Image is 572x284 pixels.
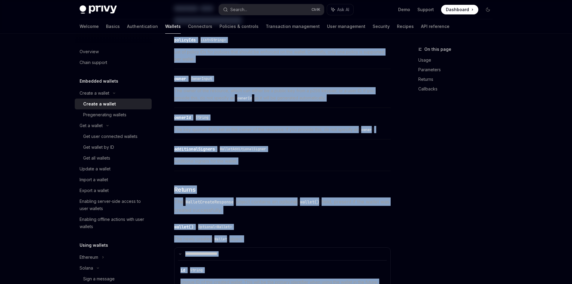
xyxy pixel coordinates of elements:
[373,19,390,34] a: Security
[327,4,353,15] button: Ask AI
[165,19,181,34] a: Wallets
[80,122,103,129] div: Get a wallet
[421,19,449,34] a: API reference
[75,214,152,232] a: Enabling offline actions with user wallets
[80,78,118,85] h5: Embedded wallets
[174,185,196,194] span: Returns
[188,19,212,34] a: Connectors
[418,84,498,94] a: Callbacks
[106,19,120,34] a: Basics
[198,224,232,229] span: Optional<Wallet>
[235,95,254,101] code: ownerId
[418,55,498,65] a: Usage
[80,176,108,183] div: Import a wallet
[75,196,152,214] a: Enabling server-side access to user wallets
[83,154,110,162] div: Get all wallets
[212,236,229,242] code: Wallet
[83,111,126,118] div: Pregenerating wallets
[80,59,107,66] div: Chain support
[183,199,236,205] code: WalletCreateResponse
[80,264,93,272] div: Solana
[174,146,215,152] div: additionalSigners
[75,46,152,57] a: Overview
[266,19,320,34] a: Transaction management
[191,76,212,81] span: OwnerInput
[298,199,322,205] code: wallet()
[83,144,114,151] div: Get wallet by ID
[174,157,391,165] span: Additional signers for the wallet.
[398,7,410,13] a: Demo
[174,197,391,214] span: The object contains an optional field, present if the wallet was created successfully.
[483,5,493,14] button: Toggle dark mode
[418,75,498,84] a: Returns
[311,7,320,12] span: Ctrl K
[83,275,115,282] div: Sign a message
[424,46,451,53] span: On this page
[230,6,247,13] div: Search...
[219,19,259,34] a: Policies & controls
[75,57,152,68] a: Chain support
[446,7,469,13] span: Dashboard
[397,19,414,34] a: Recipes
[219,4,324,15] button: Search...CtrlK
[127,19,158,34] a: Authentication
[75,185,152,196] a: Export a wallet
[83,100,116,108] div: Create a wallet
[174,126,391,133] span: The key quorum ID to set as the owner of the resource. If you provide this, do not specify an .
[220,147,266,151] span: WalletAdditionalSigner
[174,115,191,121] div: ownerId
[75,131,152,142] a: Get user connected wallets
[80,165,110,173] div: Update a wallet
[174,87,391,102] span: The owner of the resource, which can either be a public key from a p256 keypair, or a user ID. If...
[174,76,186,82] div: owner
[201,38,226,42] span: List<String>
[83,133,138,140] div: Get user connected wallets
[80,19,99,34] a: Welcome
[174,224,193,230] div: wallet()
[80,254,98,261] div: Ethereum
[359,127,374,133] code: owner
[80,216,148,230] div: Enabling offline actions with user wallets
[75,109,152,120] a: Pregenerating wallets
[418,65,498,75] a: Parameters
[180,267,185,273] div: id
[80,198,148,212] div: Enabling server-side access to user wallets
[80,48,99,55] div: Overview
[75,142,152,153] a: Get wallet by ID
[174,37,196,43] div: policyIds
[75,163,152,174] a: Update a wallet
[174,235,391,243] span: The newly created object.
[80,187,109,194] div: Export a wallet
[75,174,152,185] a: Import a wallet
[190,268,203,273] span: String
[441,5,478,14] a: Dashboard
[327,19,365,34] a: User management
[75,99,152,109] a: Create a wallet
[80,90,109,97] div: Create a wallet
[80,5,117,14] img: dark logo
[417,7,434,13] a: Support
[75,153,152,163] a: Get all wallets
[174,48,391,63] span: List of policy IDs for policies that should be enforced on the wallet. Currently, only one policy...
[337,7,349,13] span: Ask AI
[196,115,208,120] span: String
[80,242,108,249] h5: Using wallets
